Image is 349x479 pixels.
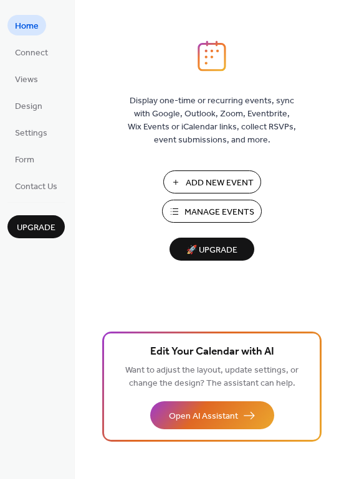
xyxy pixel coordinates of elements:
[15,20,39,33] span: Home
[7,95,50,116] a: Design
[169,410,238,423] span: Open AI Assistant
[198,40,226,72] img: logo_icon.svg
[7,175,65,196] a: Contact Us
[150,401,274,429] button: Open AI Assistant
[15,127,47,140] span: Settings
[15,47,48,60] span: Connect
[184,206,254,219] span: Manage Events
[7,15,46,35] a: Home
[7,42,55,62] a: Connect
[177,242,247,259] span: 🚀 Upgrade
[15,73,38,86] span: Views
[7,215,65,238] button: Upgrade
[163,170,261,193] button: Add New Event
[7,122,55,142] a: Settings
[162,200,262,223] button: Manage Events
[186,177,254,190] span: Add New Event
[125,362,299,392] span: Want to adjust the layout, update settings, or change the design? The assistant can help.
[128,95,296,147] span: Display one-time or recurring events, sync with Google, Outlook, Zoom, Eventbrite, Wix Events or ...
[17,221,55,235] span: Upgrade
[170,238,254,261] button: 🚀 Upgrade
[15,154,34,167] span: Form
[15,100,42,113] span: Design
[150,343,274,361] span: Edit Your Calendar with AI
[7,68,45,89] a: Views
[7,149,42,169] a: Form
[15,180,57,193] span: Contact Us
